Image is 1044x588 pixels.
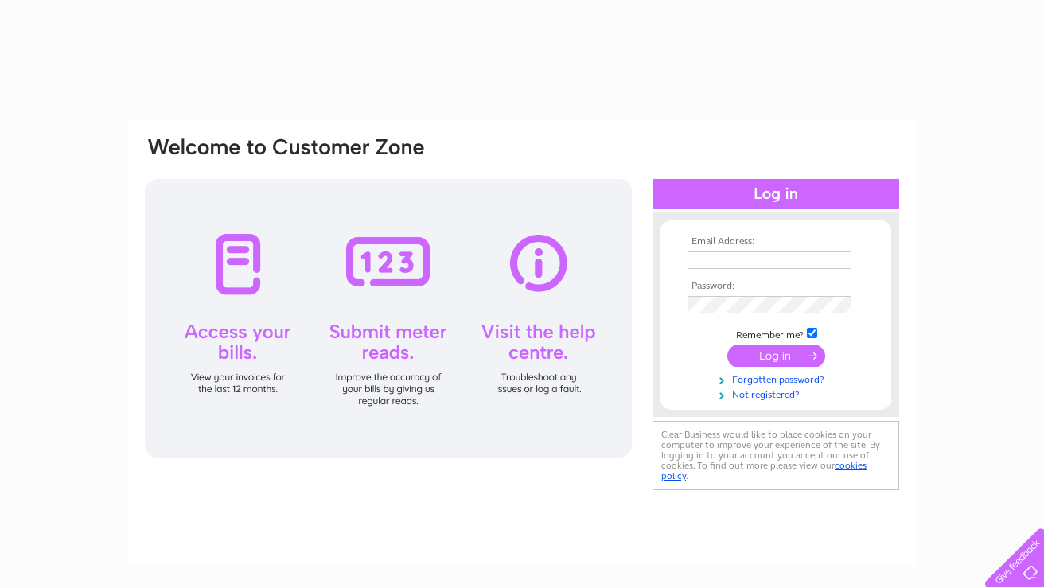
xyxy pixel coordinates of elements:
[684,325,868,341] td: Remember me?
[727,345,825,367] input: Submit
[652,421,899,490] div: Clear Business would like to place cookies on your computer to improve your experience of the sit...
[684,236,868,247] th: Email Address:
[684,281,868,292] th: Password:
[688,371,868,386] a: Forgotten password?
[688,386,868,401] a: Not registered?
[661,460,867,481] a: cookies policy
